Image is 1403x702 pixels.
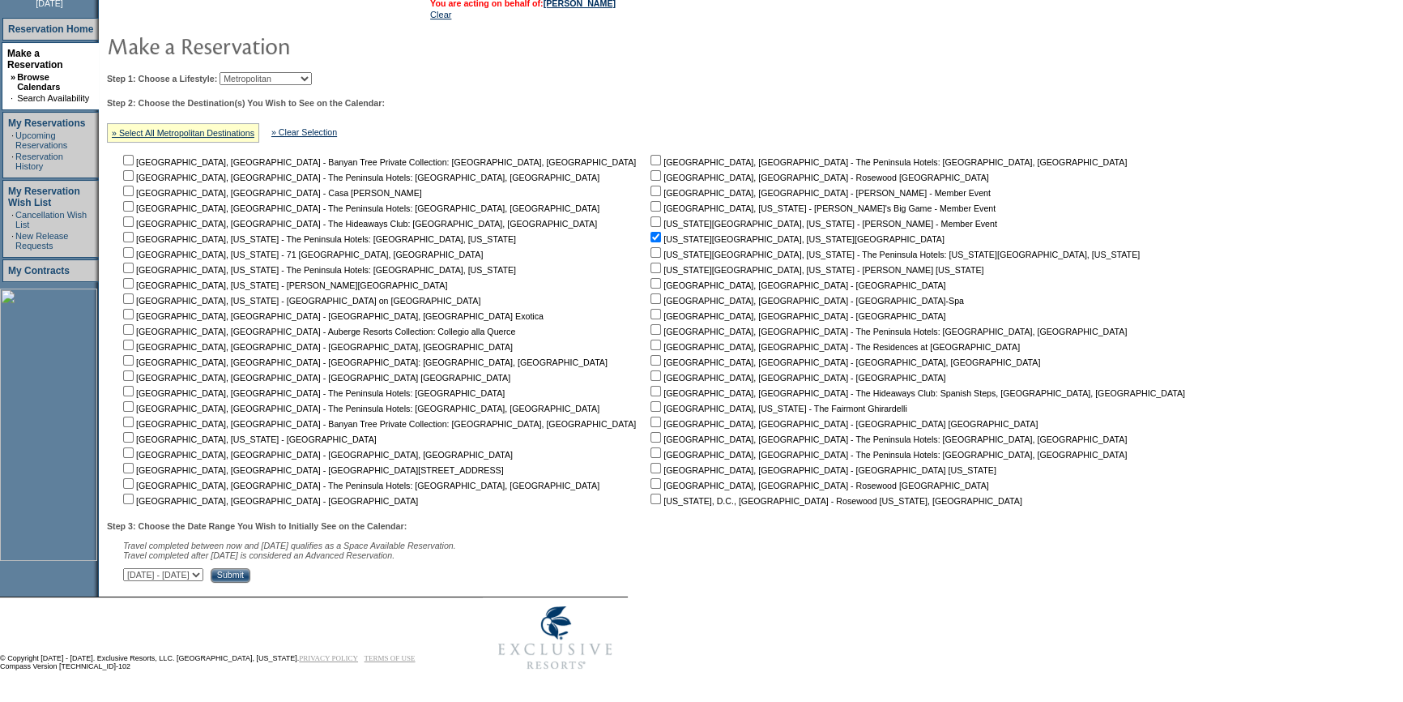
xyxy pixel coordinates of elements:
nobr: [GEOGRAPHIC_DATA], [GEOGRAPHIC_DATA] - The Peninsula Hotels: [GEOGRAPHIC_DATA], [GEOGRAPHIC_DATA] [120,481,599,490]
a: PRIVACY POLICY [299,654,358,662]
nobr: [GEOGRAPHIC_DATA], [GEOGRAPHIC_DATA] - The Peninsula Hotels: [GEOGRAPHIC_DATA], [GEOGRAPHIC_DATA] [120,404,599,413]
a: Make a Reservation [7,48,63,71]
nobr: [GEOGRAPHIC_DATA], [GEOGRAPHIC_DATA] - [GEOGRAPHIC_DATA] [647,373,945,383]
input: Submit [211,568,250,583]
td: · [11,231,14,250]
nobr: [GEOGRAPHIC_DATA], [GEOGRAPHIC_DATA] - The Peninsula Hotels: [GEOGRAPHIC_DATA], [GEOGRAPHIC_DATA] [647,327,1127,336]
td: · [11,152,14,171]
nobr: Travel completed after [DATE] is considered an Advanced Reservation. [123,550,394,560]
nobr: [GEOGRAPHIC_DATA], [GEOGRAPHIC_DATA] - [GEOGRAPHIC_DATA]-Spa [647,296,964,306]
td: · [11,210,14,229]
td: · [11,93,15,103]
nobr: [GEOGRAPHIC_DATA], [GEOGRAPHIC_DATA] - The Hideaways Club: [GEOGRAPHIC_DATA], [GEOGRAPHIC_DATA] [120,219,597,229]
nobr: [GEOGRAPHIC_DATA], [GEOGRAPHIC_DATA] - [PERSON_NAME] - Member Event [647,188,991,198]
a: Reservation History [15,152,63,171]
nobr: [GEOGRAPHIC_DATA], [GEOGRAPHIC_DATA] - [GEOGRAPHIC_DATA]: [GEOGRAPHIC_DATA], [GEOGRAPHIC_DATA] [120,357,608,367]
b: » [11,72,15,82]
nobr: [GEOGRAPHIC_DATA], [US_STATE] - The Peninsula Hotels: [GEOGRAPHIC_DATA], [US_STATE] [120,265,516,275]
nobr: [GEOGRAPHIC_DATA], [GEOGRAPHIC_DATA] - [GEOGRAPHIC_DATA] [647,311,945,321]
a: New Release Requests [15,231,68,250]
a: My Reservation Wish List [8,186,80,208]
td: · [11,131,14,150]
nobr: [GEOGRAPHIC_DATA], [GEOGRAPHIC_DATA] - [GEOGRAPHIC_DATA], [GEOGRAPHIC_DATA] [120,342,513,352]
a: Cancellation Wish List [15,210,87,229]
nobr: [GEOGRAPHIC_DATA], [GEOGRAPHIC_DATA] - [GEOGRAPHIC_DATA] [GEOGRAPHIC_DATA] [647,419,1038,429]
nobr: [GEOGRAPHIC_DATA], [GEOGRAPHIC_DATA] - [GEOGRAPHIC_DATA] [US_STATE] [647,465,996,475]
a: » Clear Selection [271,127,337,137]
nobr: [GEOGRAPHIC_DATA], [GEOGRAPHIC_DATA] - [GEOGRAPHIC_DATA] [647,280,945,290]
nobr: [GEOGRAPHIC_DATA], [US_STATE] - The Peninsula Hotels: [GEOGRAPHIC_DATA], [US_STATE] [120,234,516,244]
nobr: [US_STATE][GEOGRAPHIC_DATA], [US_STATE] - [PERSON_NAME] - Member Event [647,219,997,229]
nobr: [GEOGRAPHIC_DATA], [GEOGRAPHIC_DATA] - Rosewood [GEOGRAPHIC_DATA] [647,481,988,490]
img: pgTtlMakeReservation.gif [107,29,431,62]
nobr: [GEOGRAPHIC_DATA], [GEOGRAPHIC_DATA] - [GEOGRAPHIC_DATA], [GEOGRAPHIC_DATA] Exotica [120,311,544,321]
a: Reservation Home [8,24,93,35]
nobr: [GEOGRAPHIC_DATA], [GEOGRAPHIC_DATA] - [GEOGRAPHIC_DATA], [GEOGRAPHIC_DATA] [647,357,1040,367]
nobr: [GEOGRAPHIC_DATA], [GEOGRAPHIC_DATA] - The Residences at [GEOGRAPHIC_DATA] [647,342,1020,352]
nobr: [GEOGRAPHIC_DATA], [GEOGRAPHIC_DATA] - The Hideaways Club: Spanish Steps, [GEOGRAPHIC_DATA], [GEO... [647,388,1185,398]
a: Search Availability [17,93,89,103]
a: Clear [430,10,451,19]
nobr: [GEOGRAPHIC_DATA], [GEOGRAPHIC_DATA] - Auberge Resorts Collection: Collegio alla Querce [120,327,515,336]
nobr: [US_STATE][GEOGRAPHIC_DATA], [US_STATE] - The Peninsula Hotels: [US_STATE][GEOGRAPHIC_DATA], [US_... [647,250,1140,259]
a: My Contracts [8,265,70,276]
nobr: [GEOGRAPHIC_DATA], [GEOGRAPHIC_DATA] - Rosewood [GEOGRAPHIC_DATA] [647,173,988,182]
nobr: [GEOGRAPHIC_DATA], [GEOGRAPHIC_DATA] - The Peninsula Hotels: [GEOGRAPHIC_DATA], [GEOGRAPHIC_DATA] [647,434,1127,444]
a: » Select All Metropolitan Destinations [112,128,254,138]
img: Exclusive Resorts [483,597,628,678]
nobr: [GEOGRAPHIC_DATA], [US_STATE] - [GEOGRAPHIC_DATA] [120,434,377,444]
nobr: [US_STATE][GEOGRAPHIC_DATA], [US_STATE][GEOGRAPHIC_DATA] [647,234,945,244]
a: TERMS OF USE [365,654,416,662]
nobr: [GEOGRAPHIC_DATA], [GEOGRAPHIC_DATA] - [GEOGRAPHIC_DATA][STREET_ADDRESS] [120,465,504,475]
nobr: [GEOGRAPHIC_DATA], [US_STATE] - The Fairmont Ghirardelli [647,404,906,413]
nobr: [US_STATE][GEOGRAPHIC_DATA], [US_STATE] - [PERSON_NAME] [US_STATE] [647,265,983,275]
nobr: [GEOGRAPHIC_DATA], [GEOGRAPHIC_DATA] - Banyan Tree Private Collection: [GEOGRAPHIC_DATA], [GEOGRA... [120,157,636,167]
nobr: [GEOGRAPHIC_DATA], [GEOGRAPHIC_DATA] - Banyan Tree Private Collection: [GEOGRAPHIC_DATA], [GEOGRA... [120,419,636,429]
nobr: [GEOGRAPHIC_DATA], [GEOGRAPHIC_DATA] - [GEOGRAPHIC_DATA], [GEOGRAPHIC_DATA] [120,450,513,460]
a: Browse Calendars [17,72,60,92]
b: Step 2: Choose the Destination(s) You Wish to See on the Calendar: [107,98,385,108]
nobr: [GEOGRAPHIC_DATA], [US_STATE] - [PERSON_NAME]'s Big Game - Member Event [647,203,996,213]
nobr: [GEOGRAPHIC_DATA], [GEOGRAPHIC_DATA] - The Peninsula Hotels: [GEOGRAPHIC_DATA], [GEOGRAPHIC_DATA] [120,173,599,182]
nobr: [GEOGRAPHIC_DATA], [GEOGRAPHIC_DATA] - [GEOGRAPHIC_DATA] [GEOGRAPHIC_DATA] [120,373,510,383]
a: Upcoming Reservations [15,131,67,150]
nobr: [GEOGRAPHIC_DATA], [GEOGRAPHIC_DATA] - [GEOGRAPHIC_DATA] [120,496,418,506]
nobr: [GEOGRAPHIC_DATA], [GEOGRAPHIC_DATA] - The Peninsula Hotels: [GEOGRAPHIC_DATA], [GEOGRAPHIC_DATA] [120,203,599,213]
nobr: [GEOGRAPHIC_DATA], [US_STATE] - [PERSON_NAME][GEOGRAPHIC_DATA] [120,280,447,290]
nobr: [GEOGRAPHIC_DATA], [GEOGRAPHIC_DATA] - The Peninsula Hotels: [GEOGRAPHIC_DATA], [GEOGRAPHIC_DATA] [647,450,1127,460]
nobr: [GEOGRAPHIC_DATA], [US_STATE] - [GEOGRAPHIC_DATA] on [GEOGRAPHIC_DATA] [120,296,480,306]
nobr: [GEOGRAPHIC_DATA], [GEOGRAPHIC_DATA] - The Peninsula Hotels: [GEOGRAPHIC_DATA], [GEOGRAPHIC_DATA] [647,157,1127,167]
nobr: [GEOGRAPHIC_DATA], [GEOGRAPHIC_DATA] - The Peninsula Hotels: [GEOGRAPHIC_DATA] [120,388,505,398]
nobr: [US_STATE], D.C., [GEOGRAPHIC_DATA] - Rosewood [US_STATE], [GEOGRAPHIC_DATA] [647,496,1022,506]
nobr: [GEOGRAPHIC_DATA], [US_STATE] - 71 [GEOGRAPHIC_DATA], [GEOGRAPHIC_DATA] [120,250,483,259]
span: Travel completed between now and [DATE] qualifies as a Space Available Reservation. [123,541,456,550]
b: Step 3: Choose the Date Range You Wish to Initially See on the Calendar: [107,521,407,531]
nobr: [GEOGRAPHIC_DATA], [GEOGRAPHIC_DATA] - Casa [PERSON_NAME] [120,188,422,198]
b: Step 1: Choose a Lifestyle: [107,74,217,83]
a: My Reservations [8,118,85,129]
